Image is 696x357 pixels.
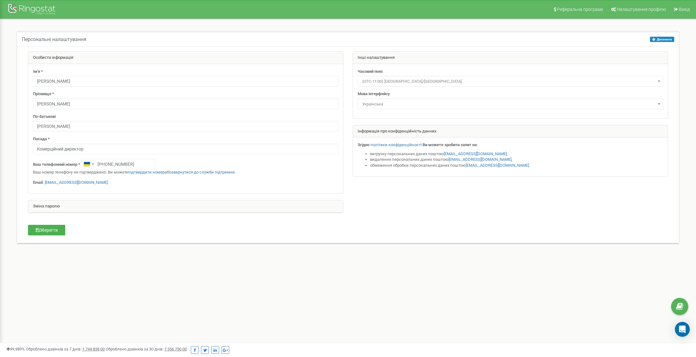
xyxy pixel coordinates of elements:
label: Ваш телефонний номер * [33,162,80,168]
div: Telephone country code [81,159,96,169]
u: 7 556 750,00 [164,347,187,351]
div: Особиста інформація [28,52,343,64]
label: Часовий пояс [358,69,383,75]
input: Прізвище [33,99,338,109]
span: 99,989% [6,347,25,351]
strong: Ви можете зробити запит на: [423,142,478,147]
div: Зміна паролю [28,200,343,213]
input: Посада [33,144,338,154]
label: Ім'я * [33,69,43,75]
a: [EMAIL_ADDRESS][DOMAIN_NAME] [448,157,511,162]
li: обмеження обробки персональних даних поштою . [370,163,663,169]
a: [EMAIL_ADDRESS][DOMAIN_NAME] [466,163,529,168]
label: По-батькові [33,114,56,120]
input: +1-800-555-55-55 [81,159,155,169]
a: політики конфіденційності [370,142,422,147]
span: (UTC-11:00) Pacific/Midway [358,76,663,86]
input: По-батькові [33,121,338,132]
a: [EMAIL_ADDRESS][DOMAIN_NAME] [45,180,108,185]
span: Реферальна програма [557,7,603,12]
label: Прізвище * [33,91,54,97]
h5: Персональні налаштування [22,37,86,42]
p: Ваш номер телефону не підтверджено. Ви можете або [33,169,338,175]
u: 1 744 838,00 [82,347,105,351]
span: Оброблено дзвінків за 30 днів : [106,347,187,351]
label: Посада * [33,136,50,142]
div: Open Intercom Messenger [675,322,690,337]
a: звернутися до служби підтримки [171,170,235,174]
span: Оброблено дзвінків за 7 днів : [26,347,105,351]
span: Вихід [679,7,690,12]
span: Налаштування профілю [617,7,666,12]
li: видалення персональних даних поштою , [370,157,663,163]
li: вигрузку персональних даних поштою , [370,151,663,157]
span: Українська [360,100,661,109]
button: Зберегти [28,225,65,235]
a: [EMAIL_ADDRESS][DOMAIN_NAME] [444,151,507,156]
div: Інформація про конфіденційність данних [353,125,668,138]
button: Допомога [650,37,674,42]
strong: Email: [33,180,44,185]
span: Українська [358,99,663,109]
strong: Згідно [358,142,369,147]
div: Інші налаштування [353,52,668,64]
a: підтвердити номер [128,170,165,174]
input: Ім'я [33,76,338,86]
label: Мова інтерфейсу [358,91,390,97]
span: (UTC-11:00) Pacific/Midway [360,77,661,86]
